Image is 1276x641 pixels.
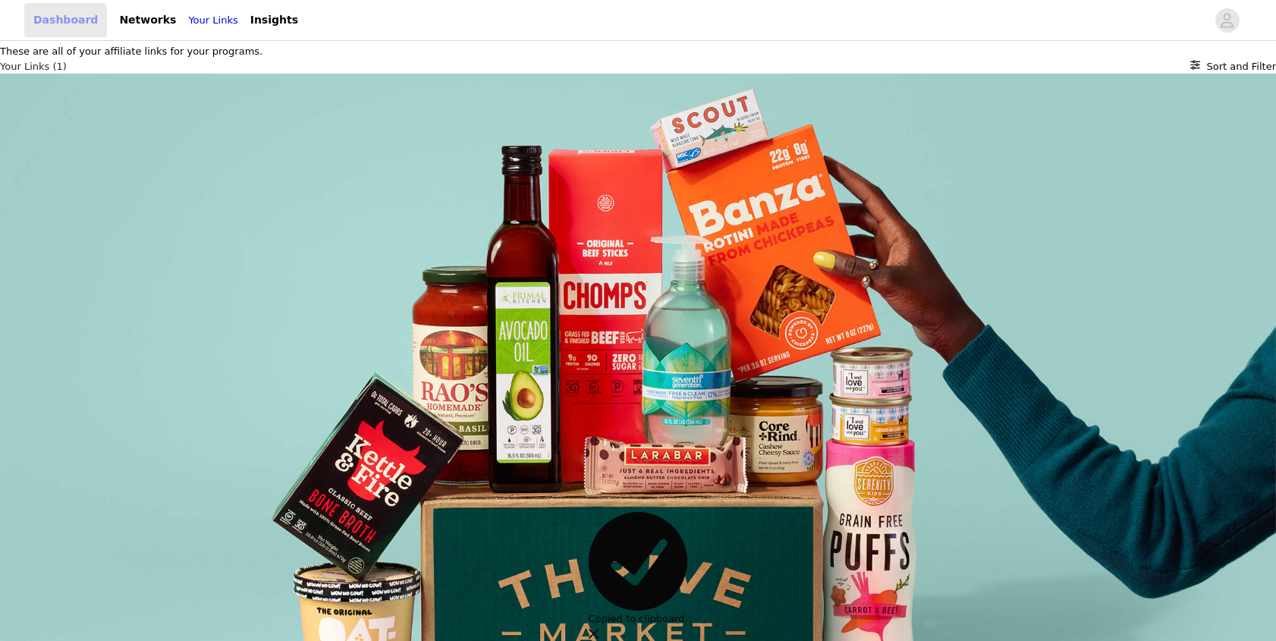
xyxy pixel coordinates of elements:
a: Your Links [188,13,237,28]
a: Insights [241,3,307,37]
button: Sort and Filter [1190,59,1276,74]
a: Dashboard [24,3,107,37]
div: avatar [1220,8,1234,33]
a: Networks [110,3,185,37]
